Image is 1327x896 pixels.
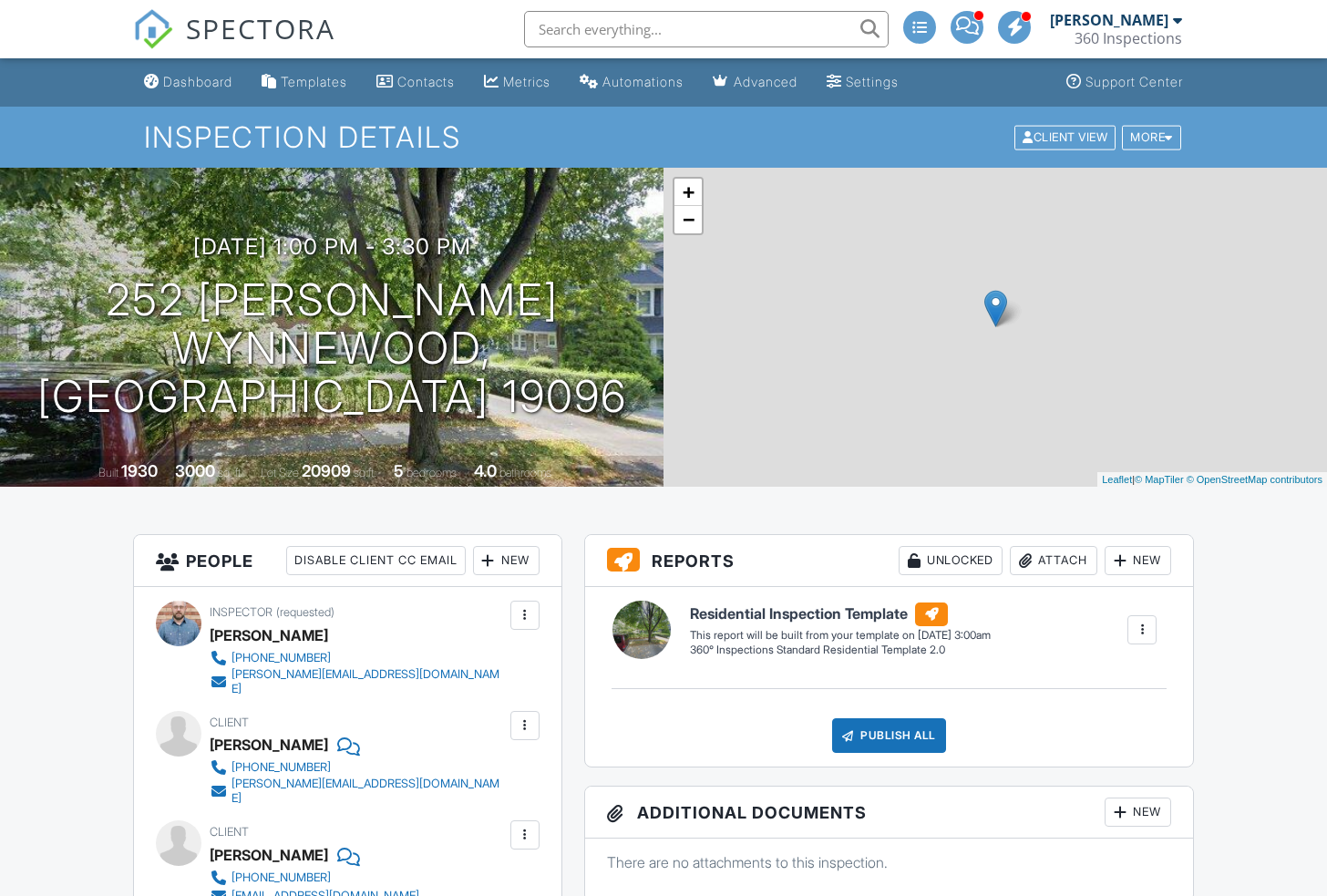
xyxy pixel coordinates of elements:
div: Settings [846,74,899,89]
div: Templates [281,74,347,89]
input: Search everything... [524,11,889,47]
div: 3000 [175,461,215,480]
a: Dashboard [137,66,240,99]
span: Inspector [210,605,273,619]
a: © MapTiler [1135,474,1184,485]
div: 360 Inspections [1075,29,1182,47]
div: Support Center [1085,74,1183,89]
div: New [1105,546,1171,575]
h3: [DATE] 1:00 pm - 3:30 pm [193,234,471,259]
a: Templates [254,66,355,99]
h6: Residential Inspection Template [690,602,991,626]
span: (requested) [276,605,334,619]
a: [PERSON_NAME][EMAIL_ADDRESS][DOMAIN_NAME] [210,667,506,696]
a: [PHONE_NUMBER] [210,869,419,887]
div: 20909 [302,461,351,480]
div: Dashboard [163,74,232,89]
span: sq. ft. [218,466,243,479]
span: bathrooms [499,466,551,479]
a: [PHONE_NUMBER] [210,649,506,667]
a: Support Center [1059,66,1190,99]
a: Leaflet [1102,474,1132,485]
div: 4.0 [474,461,497,480]
span: Built [98,466,118,479]
div: Disable Client CC Email [286,546,466,575]
div: 360° Inspections Standard Residential Template 2.0 [690,643,991,658]
div: [PERSON_NAME] [210,841,328,869]
div: Publish All [832,718,946,753]
span: Client [210,825,249,839]
div: [PHONE_NUMBER] [231,870,331,885]
div: 5 [394,461,404,480]
a: Contacts [369,66,462,99]
div: Automations [602,74,684,89]
div: Advanced [734,74,797,89]
a: Zoom out [674,206,702,233]
p: There are no attachments to this inspection. [607,852,1171,872]
img: The Best Home Inspection Software - Spectora [133,9,173,49]
a: Zoom in [674,179,702,206]
h1: Inspection Details [144,121,1182,153]
h3: People [134,535,561,587]
a: Automations (Advanced) [572,66,691,99]
div: [PERSON_NAME][EMAIL_ADDRESS][DOMAIN_NAME] [231,667,506,696]
div: New [473,546,540,575]
div: Unlocked [899,546,1003,575]
div: This report will be built from your template on [DATE] 3:00am [690,628,991,643]
div: [PERSON_NAME] [210,622,328,649]
span: Lot Size [261,466,299,479]
span: bedrooms [406,466,457,479]
div: | [1097,472,1327,488]
div: [PERSON_NAME][EMAIL_ADDRESS][DOMAIN_NAME] [231,777,506,806]
a: [PERSON_NAME][EMAIL_ADDRESS][DOMAIN_NAME] [210,777,506,806]
div: [PHONE_NUMBER] [231,651,331,665]
div: 1930 [121,461,158,480]
div: [PHONE_NUMBER] [231,760,331,775]
div: [PERSON_NAME] [210,731,328,758]
div: Contacts [397,74,455,89]
h3: Additional Documents [585,787,1193,839]
span: Client [210,716,249,729]
a: Settings [819,66,906,99]
a: SPECTORA [133,25,335,63]
div: More [1122,125,1181,149]
div: Metrics [503,74,550,89]
h3: Reports [585,535,1193,587]
div: Attach [1010,546,1097,575]
span: sq.ft. [354,466,376,479]
a: Advanced [705,66,805,99]
a: Metrics [477,66,558,99]
a: [PHONE_NUMBER] [210,758,506,777]
a: Client View [1013,129,1120,143]
span: SPECTORA [186,9,335,47]
a: © OpenStreetMap contributors [1187,474,1322,485]
div: [PERSON_NAME] [1050,11,1168,29]
div: Client View [1014,125,1116,149]
h1: 252 [PERSON_NAME] Wynnewood, [GEOGRAPHIC_DATA] 19096 [29,276,634,420]
div: New [1105,798,1171,827]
